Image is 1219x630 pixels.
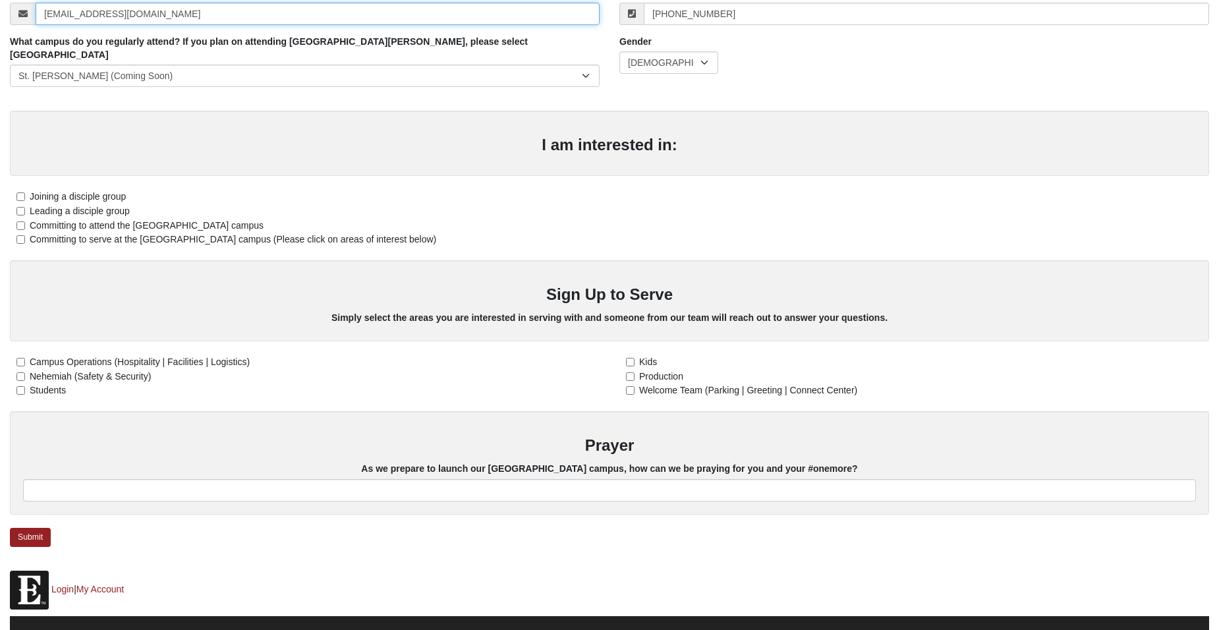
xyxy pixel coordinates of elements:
[639,357,657,367] span: Kids
[51,585,74,595] a: Login
[16,221,25,230] input: Committing to attend the [GEOGRAPHIC_DATA] campus
[16,386,25,395] input: Students
[23,136,1196,155] h3: I am interested in:
[639,385,857,395] span: Welcome Team (Parking | Greeting | Connect Center)
[30,206,130,216] span: Leading a disciple group
[10,35,600,61] label: What campus do you regularly attend? If you plan on attending [GEOGRAPHIC_DATA][PERSON_NAME], ple...
[626,358,635,366] input: Kids
[10,571,1209,610] p: |
[23,285,1196,304] h3: Sign Up to Serve
[10,528,51,547] a: Submit
[30,385,66,395] span: Students
[30,371,151,382] span: Nehemiah (Safety & Security)
[16,207,25,215] input: Leading a disciple group
[76,585,124,595] a: My Account
[16,235,25,244] input: Committing to serve at the [GEOGRAPHIC_DATA] campus (Please click on areas of interest below)
[23,436,1196,455] h3: Prayer
[30,191,126,202] span: Joining a disciple group
[626,386,635,395] input: Welcome Team (Parking | Greeting | Connect Center)
[16,192,25,201] input: Joining a disciple group
[639,371,683,382] span: Production
[16,358,25,366] input: Campus Operations (Hospitality | Facilities | Logistics)
[30,357,250,367] span: Campus Operations (Hospitality | Facilities | Logistics)
[23,463,1196,474] h5: As we prepare to launch our [GEOGRAPHIC_DATA] campus, how can we be praying for you and your #one...
[626,372,635,381] input: Production
[30,234,436,244] span: Committing to serve at the [GEOGRAPHIC_DATA] campus (Please click on areas of interest below)
[23,312,1196,324] h5: Simply select the areas you are interested in serving with and someone from our team will reach o...
[30,220,264,231] span: Committing to attend the [GEOGRAPHIC_DATA] campus
[619,35,652,48] label: Gender
[16,372,25,381] input: Nehemiah (Safety & Security)
[10,571,49,610] img: Eleven22 logo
